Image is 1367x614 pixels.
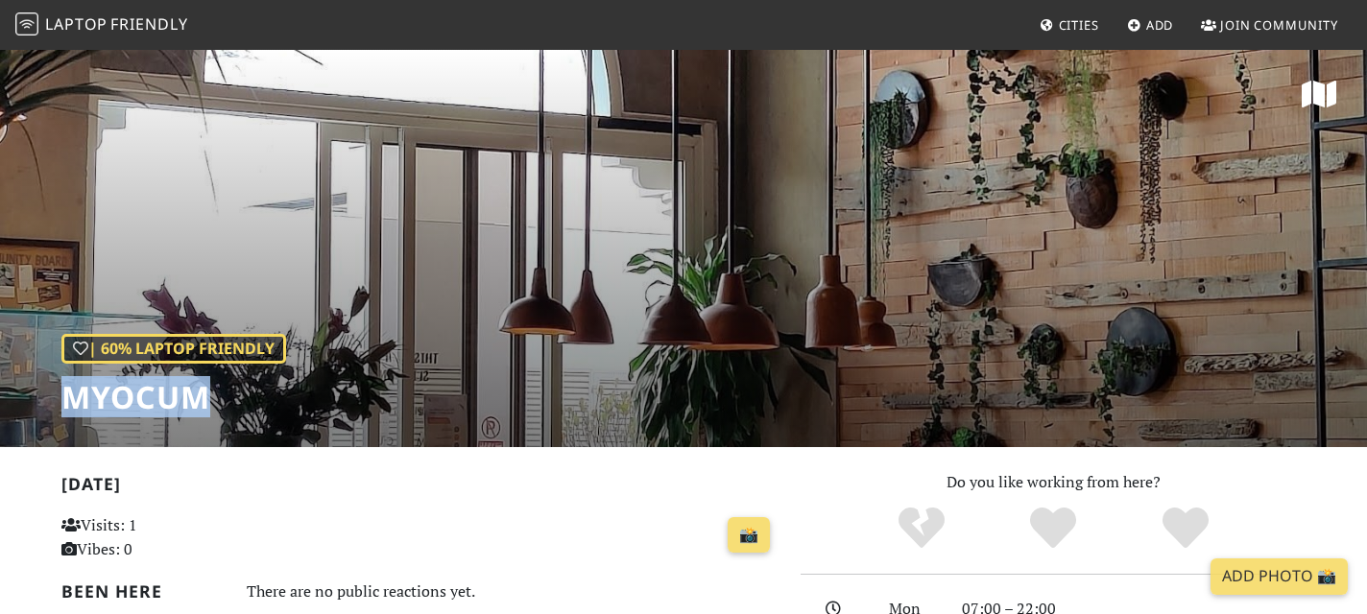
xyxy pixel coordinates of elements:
[1059,16,1099,34] span: Cities
[1193,8,1346,42] a: Join Community
[15,9,188,42] a: LaptopFriendly LaptopFriendly
[1119,8,1182,42] a: Add
[61,581,224,602] h2: Been here
[247,578,779,605] div: There are no public reactions yet.
[61,379,286,415] h1: Myocum
[61,513,285,562] p: Visits: 1 Vibes: 0
[110,13,187,35] span: Friendly
[728,517,770,554] a: 📸
[855,505,988,553] div: No
[1032,8,1107,42] a: Cities
[801,470,1306,495] p: Do you like working from here?
[1146,16,1174,34] span: Add
[15,12,38,35] img: LaptopFriendly
[987,505,1119,553] div: Yes
[1220,16,1338,34] span: Join Community
[61,334,286,365] div: | 60% Laptop Friendly
[45,13,108,35] span: Laptop
[61,474,778,502] h2: [DATE]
